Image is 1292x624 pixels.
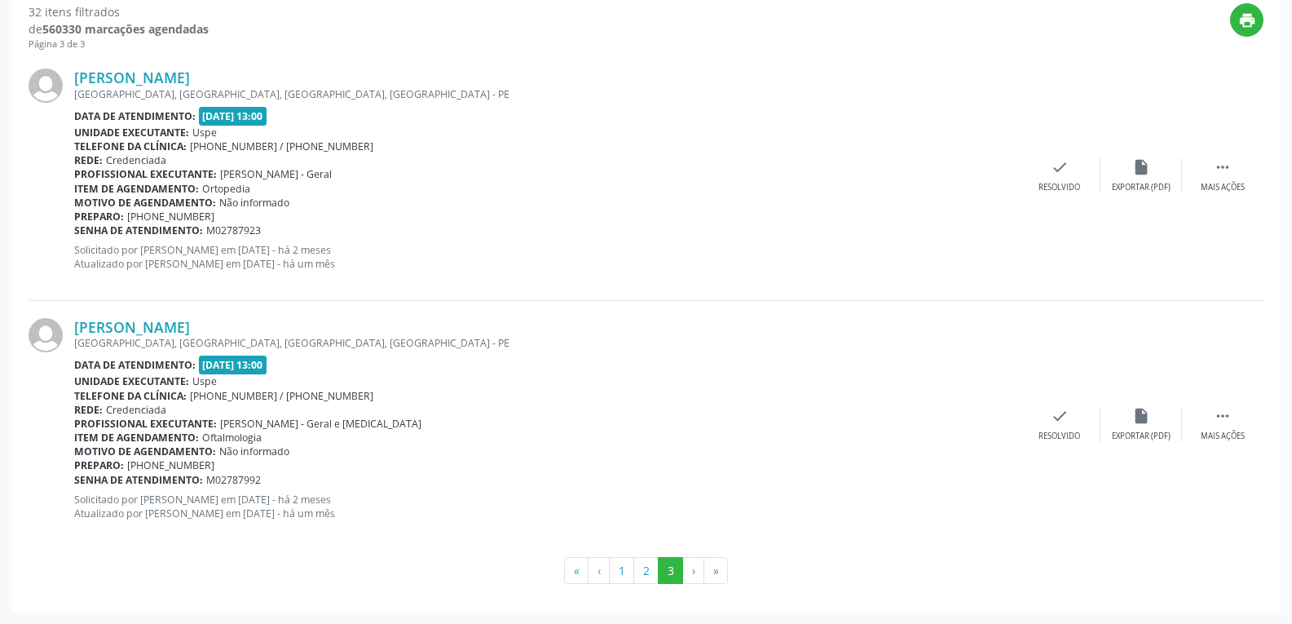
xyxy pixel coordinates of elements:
[1132,158,1150,176] i: insert_drive_file
[199,107,267,126] span: [DATE] 13:00
[74,403,103,417] b: Rede:
[1038,182,1080,193] div: Resolvido
[74,243,1019,271] p: Solicitado por [PERSON_NAME] em [DATE] - há 2 meses Atualizado por [PERSON_NAME] em [DATE] - há u...
[1112,182,1171,193] div: Exportar (PDF)
[127,210,214,223] span: [PHONE_NUMBER]
[74,445,216,458] b: Motivo de agendamento:
[220,167,332,181] span: [PERSON_NAME] - Geral
[190,389,373,403] span: [PHONE_NUMBER] / [PHONE_NUMBER]
[29,3,209,20] div: 32 itens filtrados
[609,557,634,585] button: Go to page 1
[106,403,166,417] span: Credenciada
[74,473,203,487] b: Senha de atendimento:
[74,223,203,237] b: Senha de atendimento:
[220,417,421,431] span: [PERSON_NAME] - Geral e [MEDICAL_DATA]
[74,417,217,431] b: Profissional executante:
[74,458,124,472] b: Preparo:
[1038,431,1080,442] div: Resolvido
[74,126,189,139] b: Unidade executante:
[199,356,267,374] span: [DATE] 13:00
[202,182,250,196] span: Ortopedia
[74,153,103,167] b: Rede:
[1238,11,1256,29] i: print
[74,358,196,372] b: Data de atendimento:
[192,126,217,139] span: Uspe
[1214,158,1232,176] i: 
[127,458,214,472] span: [PHONE_NUMBER]
[190,139,373,153] span: [PHONE_NUMBER] / [PHONE_NUMBER]
[1051,158,1069,176] i: check
[29,318,63,352] img: img
[42,21,209,37] strong: 560330 marcações agendadas
[106,153,166,167] span: Credenciada
[29,20,209,38] div: de
[1112,431,1171,442] div: Exportar (PDF)
[206,473,261,487] span: M02787992
[206,223,261,237] span: M02787923
[74,336,1019,350] div: [GEOGRAPHIC_DATA], [GEOGRAPHIC_DATA], [GEOGRAPHIC_DATA], [GEOGRAPHIC_DATA] - PE
[658,557,683,585] button: Go to page 3
[74,493,1019,520] p: Solicitado por [PERSON_NAME] em [DATE] - há 2 meses Atualizado por [PERSON_NAME] em [DATE] - há u...
[564,557,589,585] button: Go to first page
[74,87,1019,101] div: [GEOGRAPHIC_DATA], [GEOGRAPHIC_DATA], [GEOGRAPHIC_DATA], [GEOGRAPHIC_DATA] - PE
[74,374,189,388] b: Unidade executante:
[219,445,289,458] span: Não informado
[74,431,199,445] b: Item de agendamento:
[1132,407,1150,425] i: insert_drive_file
[219,196,289,210] span: Não informado
[74,318,190,336] a: [PERSON_NAME]
[633,557,659,585] button: Go to page 2
[192,374,217,388] span: Uspe
[74,139,187,153] b: Telefone da clínica:
[74,167,217,181] b: Profissional executante:
[29,38,209,51] div: Página 3 de 3
[74,210,124,223] b: Preparo:
[1201,182,1245,193] div: Mais ações
[1230,3,1263,37] button: print
[74,109,196,123] b: Data de atendimento:
[74,69,190,86] a: [PERSON_NAME]
[202,431,262,445] span: Oftalmologia
[29,557,1263,585] ul: Pagination
[588,557,610,585] button: Go to previous page
[74,389,187,403] b: Telefone da clínica:
[29,69,63,103] img: img
[1214,407,1232,425] i: 
[74,196,216,210] b: Motivo de agendamento:
[1051,407,1069,425] i: check
[74,182,199,196] b: Item de agendamento:
[1201,431,1245,442] div: Mais ações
